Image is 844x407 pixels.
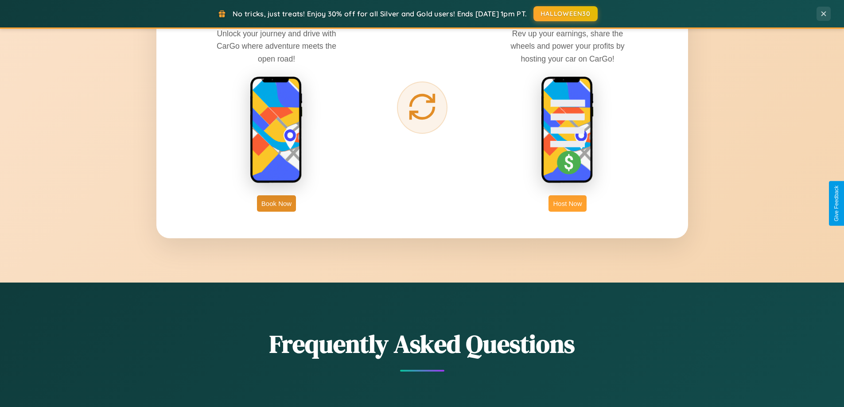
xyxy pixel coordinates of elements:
[541,76,594,184] img: host phone
[533,6,598,21] button: HALLOWEEN30
[233,9,527,18] span: No tricks, just treats! Enjoy 30% off for all Silver and Gold users! Ends [DATE] 1pm PT.
[257,195,296,212] button: Book Now
[548,195,586,212] button: Host Now
[210,27,343,65] p: Unlock your journey and drive with CarGo where adventure meets the open road!
[833,186,840,221] div: Give Feedback
[501,27,634,65] p: Rev up your earnings, share the wheels and power your profits by hosting your car on CarGo!
[250,76,303,184] img: rent phone
[156,327,688,361] h2: Frequently Asked Questions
